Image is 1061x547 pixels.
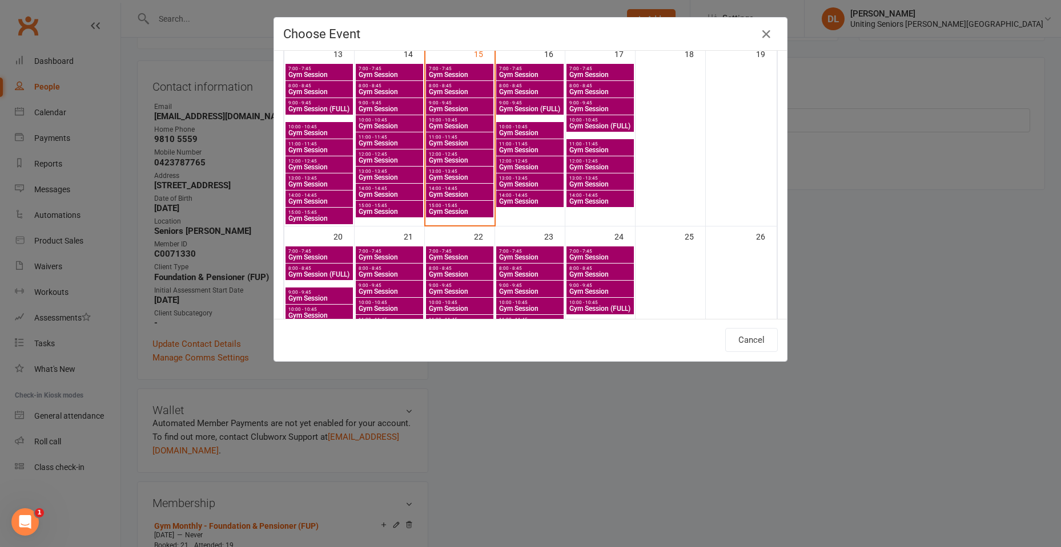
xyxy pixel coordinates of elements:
[404,44,424,63] div: 14
[569,71,632,78] span: Gym Session
[569,88,632,95] span: Gym Session
[428,100,491,106] span: 9:00 - 9:45
[499,305,561,312] span: Gym Session
[428,249,491,254] span: 7:00 - 7:45
[499,181,561,188] span: Gym Session
[428,300,491,305] span: 10:00 - 10:45
[358,100,421,106] span: 9:00 - 9:45
[569,271,632,278] span: Gym Session
[358,186,421,191] span: 14:00 - 14:45
[288,100,351,106] span: 9:00 - 9:45
[725,328,778,352] button: Cancel
[499,71,561,78] span: Gym Session
[288,88,351,95] span: Gym Session
[358,283,421,288] span: 9:00 - 9:45
[428,186,491,191] span: 14:00 - 14:45
[428,271,491,278] span: Gym Session
[283,27,778,41] h4: Choose Event
[358,249,421,254] span: 7:00 - 7:45
[499,164,561,171] span: Gym Session
[499,83,561,88] span: 8:00 - 8:45
[358,305,421,312] span: Gym Session
[499,141,561,147] span: 11:00 - 11:45
[358,135,421,140] span: 11:00 - 11:45
[333,226,354,245] div: 20
[569,106,632,112] span: Gym Session
[499,317,561,322] span: 11:00 - 11:45
[428,106,491,112] span: Gym Session
[428,157,491,164] span: Gym Session
[428,169,491,174] span: 13:00 - 13:45
[544,44,565,63] div: 16
[569,305,632,312] span: Gym Session (FULL)
[404,226,424,245] div: 21
[288,307,351,312] span: 10:00 - 10:45
[358,174,421,181] span: Gym Session
[358,157,421,164] span: Gym Session
[569,283,632,288] span: 9:00 - 9:45
[288,290,351,295] span: 9:00 - 9:45
[358,71,421,78] span: Gym Session
[11,508,39,536] iframe: Intercom live chat
[288,141,351,147] span: 11:00 - 11:45
[288,106,351,112] span: Gym Session (FULL)
[288,210,351,215] span: 15:00 - 15:45
[499,159,561,164] span: 12:00 - 12:45
[499,106,561,112] span: Gym Session (FULL)
[428,305,491,312] span: Gym Session
[569,198,632,205] span: Gym Session
[428,66,491,71] span: 7:00 - 7:45
[358,123,421,129] span: Gym Session
[288,129,351,136] span: Gym Session
[288,193,351,198] span: 14:00 - 14:45
[428,135,491,140] span: 11:00 - 11:45
[288,176,351,181] span: 13:00 - 13:45
[288,147,351,153] span: Gym Session
[333,44,354,63] div: 13
[569,254,632,261] span: Gym Session
[569,249,632,254] span: 7:00 - 7:45
[499,271,561,278] span: Gym Session
[288,254,351,261] span: Gym Session
[569,164,632,171] span: Gym Session
[499,266,561,271] span: 8:00 - 8:45
[288,159,351,164] span: 12:00 - 12:45
[358,152,421,157] span: 12:00 - 12:45
[358,208,421,215] span: Gym Session
[428,203,491,208] span: 15:00 - 15:45
[358,140,421,147] span: Gym Session
[499,249,561,254] span: 7:00 - 7:45
[358,83,421,88] span: 8:00 - 8:45
[569,193,632,198] span: 14:00 - 14:45
[474,44,495,63] div: 15
[499,198,561,205] span: Gym Session
[569,100,632,106] span: 9:00 - 9:45
[288,181,351,188] span: Gym Session
[358,106,421,112] span: Gym Session
[569,147,632,153] span: Gym Session
[756,44,777,63] div: 19
[358,169,421,174] span: 13:00 - 13:45
[428,174,491,181] span: Gym Session
[685,44,705,63] div: 18
[757,25,775,43] button: Close
[569,181,632,188] span: Gym Session
[358,254,421,261] span: Gym Session
[288,66,351,71] span: 7:00 - 7:45
[499,193,561,198] span: 14:00 - 14:45
[35,508,44,517] span: 1
[428,254,491,261] span: Gym Session
[428,71,491,78] span: Gym Session
[288,249,351,254] span: 7:00 - 7:45
[569,159,632,164] span: 12:00 - 12:45
[569,266,632,271] span: 8:00 - 8:45
[499,300,561,305] span: 10:00 - 10:45
[358,88,421,95] span: Gym Session
[569,66,632,71] span: 7:00 - 7:45
[499,254,561,261] span: Gym Session
[288,215,351,222] span: Gym Session
[288,164,351,171] span: Gym Session
[428,83,491,88] span: 8:00 - 8:45
[428,140,491,147] span: Gym Session
[685,226,705,245] div: 25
